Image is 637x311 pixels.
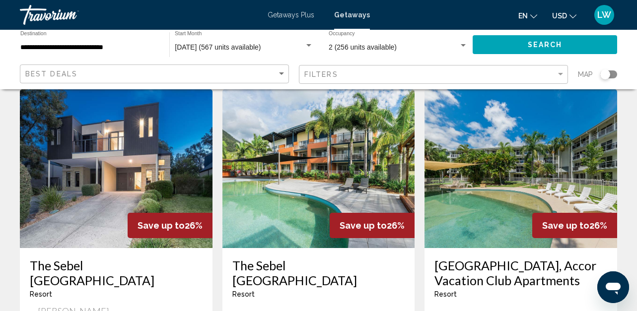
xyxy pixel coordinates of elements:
[552,12,567,20] span: USD
[334,11,370,19] a: Getaways
[591,4,617,25] button: User Menu
[552,8,576,23] button: Change currency
[434,290,457,298] span: Resort
[518,8,537,23] button: Change language
[25,70,286,78] mat-select: Sort by
[30,258,203,288] a: The Sebel [GEOGRAPHIC_DATA]
[329,43,397,51] span: 2 (256 units available)
[20,5,258,25] a: Travorium
[528,41,563,49] span: Search
[175,43,261,51] span: [DATE] (567 units available)
[532,213,617,238] div: 26%
[597,10,611,20] span: LW
[138,220,185,231] span: Save up to
[330,213,415,238] div: 26%
[542,220,589,231] span: Save up to
[473,35,617,54] button: Search
[425,89,617,248] img: ii_npa1.jpg
[268,11,314,19] a: Getaways Plus
[578,67,593,81] span: Map
[232,290,255,298] span: Resort
[304,70,338,78] span: Filters
[518,12,528,20] span: en
[30,290,52,298] span: Resort
[597,271,629,303] iframe: Button to launch messaging window
[128,213,212,238] div: 26%
[232,258,405,288] a: The Sebel [GEOGRAPHIC_DATA]
[222,89,415,248] img: ii_npc1.jpg
[20,89,212,248] img: ii_frt1.jpg
[340,220,387,231] span: Save up to
[25,70,77,78] span: Best Deals
[434,258,607,288] a: [GEOGRAPHIC_DATA], Accor Vacation Club Apartments
[299,64,568,85] button: Filter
